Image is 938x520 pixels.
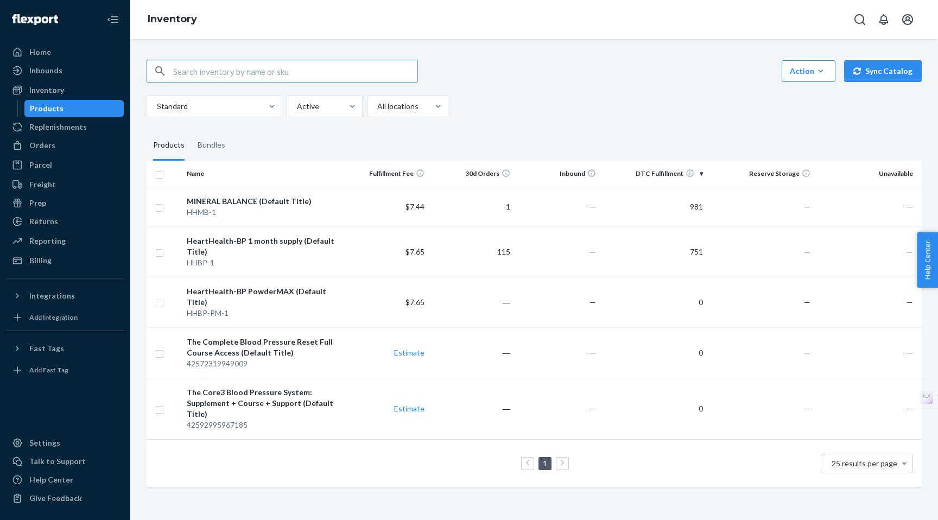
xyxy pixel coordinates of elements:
div: Inventory [29,85,64,96]
span: — [590,247,596,256]
button: Integrations [7,287,124,305]
a: Settings [7,434,124,452]
a: Help Center [7,471,124,489]
div: Talk to Support [29,456,86,467]
span: — [590,404,596,413]
div: Inbounds [29,65,62,76]
a: Page 1 is your current page [541,459,549,468]
input: Standard [156,101,157,112]
div: 42572319949009 [187,358,339,369]
span: — [907,247,913,256]
div: HeartHealth-BP PowderMAX (Default Title) [187,286,339,308]
div: HeartHealth-BP 1 month supply (Default Title) [187,236,339,257]
div: Returns [29,216,58,227]
span: — [804,404,810,413]
div: Replenishments [29,122,87,132]
div: The Complete Blood Pressure Reset Full Course Access (Default Title) [187,337,339,358]
td: 751 [600,226,707,277]
div: Action [790,66,827,77]
td: 0 [600,277,707,327]
a: Inventory [7,81,124,99]
span: 25 results per page [832,459,897,468]
span: — [907,202,913,211]
a: Parcel [7,156,124,174]
td: 981 [600,187,707,226]
div: Give Feedback [29,493,82,504]
input: Search inventory by name or sku [173,60,417,82]
a: Returns [7,213,124,230]
div: Home [29,47,51,58]
button: Open notifications [873,9,895,30]
a: Inbounds [7,62,124,79]
span: $7.65 [405,247,424,256]
ol: breadcrumbs [139,4,206,35]
span: $7.44 [405,202,424,211]
span: — [590,297,596,307]
span: $7.65 [405,297,424,307]
a: Products [24,100,124,117]
a: Orders [7,137,124,154]
span: — [590,202,596,211]
a: Freight [7,176,124,193]
span: — [907,404,913,413]
a: Billing [7,252,124,269]
a: Add Integration [7,309,124,326]
th: Inbound [515,161,600,187]
a: Estimate [394,404,424,413]
div: Fast Tags [29,343,64,354]
div: 42592995967185 [187,420,339,430]
button: Close Navigation [102,9,124,30]
div: HHMB-1 [187,207,339,218]
a: Reporting [7,232,124,250]
a: Inventory [148,13,197,25]
div: Add Fast Tag [29,365,68,375]
button: Action [782,60,835,82]
th: Name [182,161,343,187]
td: ― [429,327,515,378]
span: — [804,297,810,307]
div: Products [30,103,64,114]
span: — [907,348,913,357]
div: Bundles [198,130,225,161]
div: MINERAL BALANCE (Default Title) [187,196,339,207]
img: Flexport logo [12,14,58,25]
a: Replenishments [7,118,124,136]
div: Billing [29,255,52,266]
td: 115 [429,226,515,277]
a: Talk to Support [7,453,124,470]
span: — [804,348,810,357]
div: The Core3 Blood Pressure System: Supplement + Course + Support (Default Title) [187,387,339,420]
button: Fast Tags [7,340,124,357]
input: Active [296,101,297,112]
th: DTC Fulfillment [600,161,707,187]
div: Orders [29,140,55,151]
button: Open account menu [897,9,918,30]
div: Add Integration [29,313,78,322]
td: 1 [429,187,515,226]
div: Products [153,130,185,161]
div: HHBP-PM-1 [187,308,339,319]
span: — [590,348,596,357]
button: Help Center [917,232,938,288]
th: 30d Orders [429,161,515,187]
input: All locations [376,101,377,112]
div: Prep [29,198,46,208]
span: — [804,247,810,256]
a: Home [7,43,124,61]
button: Give Feedback [7,490,124,507]
div: Settings [29,437,60,448]
button: Sync Catalog [844,60,922,82]
a: Estimate [394,348,424,357]
button: Open Search Box [849,9,871,30]
div: Help Center [29,474,73,485]
span: — [907,297,913,307]
span: — [804,202,810,211]
div: HHBP-1 [187,257,339,268]
div: Integrations [29,290,75,301]
th: Unavailable [815,161,922,187]
th: Reserve Storage [707,161,814,187]
a: Add Fast Tag [7,362,124,379]
a: Prep [7,194,124,212]
td: ― [429,378,515,439]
